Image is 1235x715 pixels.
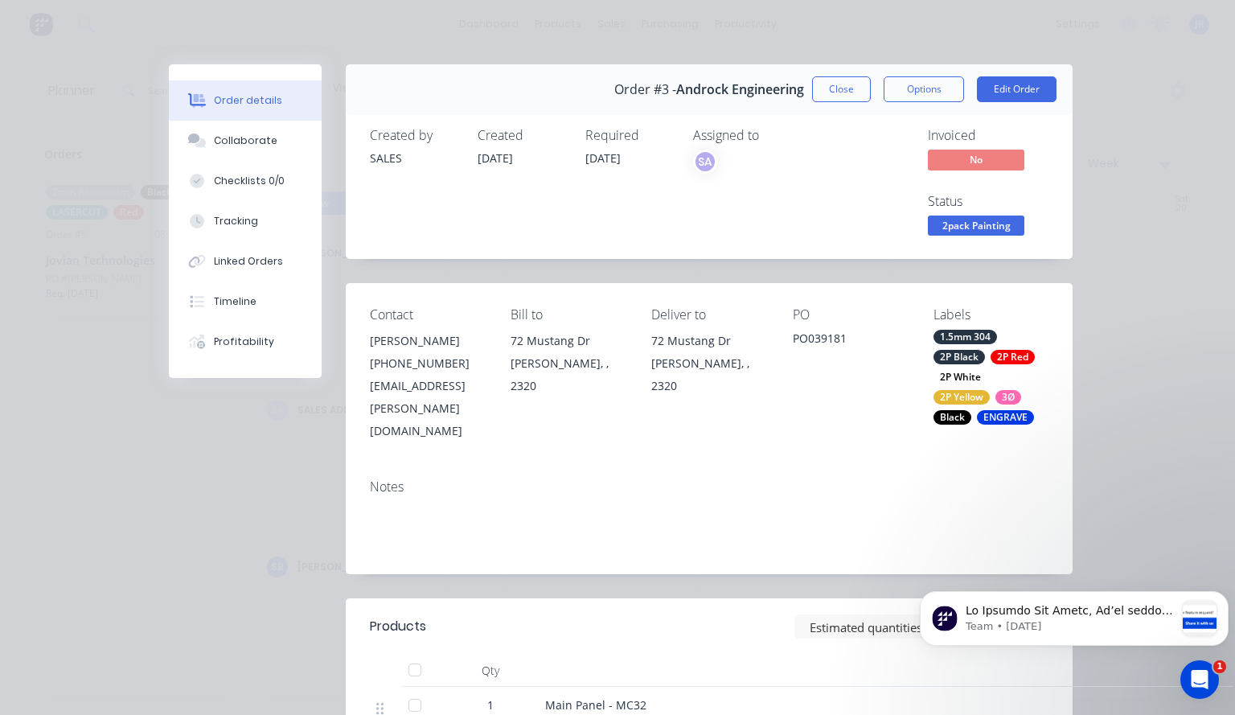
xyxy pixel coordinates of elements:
div: [PERSON_NAME] [370,330,485,352]
span: Main Panel - MC32 [545,697,646,713]
button: 2pack Painting [928,216,1024,240]
span: No [928,150,1024,170]
div: Linked Orders [214,254,283,269]
button: Close [812,76,871,102]
div: 72 Mustang Dr[PERSON_NAME], , 2320 [511,330,626,397]
div: 72 Mustang Dr[PERSON_NAME], , 2320 [651,330,766,397]
div: Labels [933,307,1048,323]
div: Deliver to [651,307,766,323]
span: Androck Engineering [676,82,804,97]
div: Bill to [511,307,626,323]
div: [PHONE_NUMBER] [370,352,485,375]
button: Collaborate [169,121,322,161]
button: Timeline [169,281,322,322]
span: Order #3 - [614,82,676,97]
div: Invoiced [928,128,1048,143]
div: Order details [214,93,282,108]
div: [PERSON_NAME], , 2320 [511,352,626,397]
div: 2P Black [933,350,985,364]
div: Assigned to [693,128,854,143]
div: PO039181 [793,330,908,352]
span: [DATE] [478,150,513,166]
div: SALES [370,150,458,166]
div: 2P Red [991,350,1035,364]
div: 2P White [933,370,987,384]
div: Created [478,128,566,143]
div: Products [370,617,426,636]
div: 3Ø [995,390,1021,405]
div: Created by [370,128,458,143]
div: [PERSON_NAME][PHONE_NUMBER][EMAIL_ADDRESS][PERSON_NAME][DOMAIN_NAME] [370,330,485,442]
div: 2P Yellow [933,390,990,405]
div: Collaborate [214,134,277,148]
div: Black [933,410,971,425]
button: Checklists 0/0 [169,161,322,201]
div: [PERSON_NAME], , 2320 [651,352,766,397]
div: Profitability [214,335,274,349]
div: Notes [370,479,1048,495]
button: Tracking [169,201,322,241]
div: Qty [442,655,539,687]
div: Checklists 0/0 [214,174,285,188]
span: [DATE] [585,150,621,166]
button: Profitability [169,322,322,362]
button: SA [693,150,717,174]
button: Order details [169,80,322,121]
button: Options [884,76,964,102]
div: Timeline [214,294,256,309]
div: ENGRAVE [977,410,1034,425]
span: 1 [487,697,494,713]
iframe: Intercom live chat [1180,660,1219,699]
p: Message from Team, sent 1w ago [52,60,261,75]
div: Required [585,128,674,143]
div: [EMAIL_ADDRESS][PERSON_NAME][DOMAIN_NAME] [370,375,485,442]
div: 72 Mustang Dr [651,330,766,352]
div: Status [928,194,1048,209]
span: 2pack Painting [928,216,1024,236]
div: Contact [370,307,485,323]
div: 1.5mm 304 [933,330,997,344]
div: Tracking [214,214,258,228]
span: 1 [1213,660,1226,673]
iframe: Intercom notifications message [913,559,1235,672]
button: Edit Order [977,76,1057,102]
button: Linked Orders [169,241,322,281]
div: 72 Mustang Dr [511,330,626,352]
div: PO [793,307,908,323]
